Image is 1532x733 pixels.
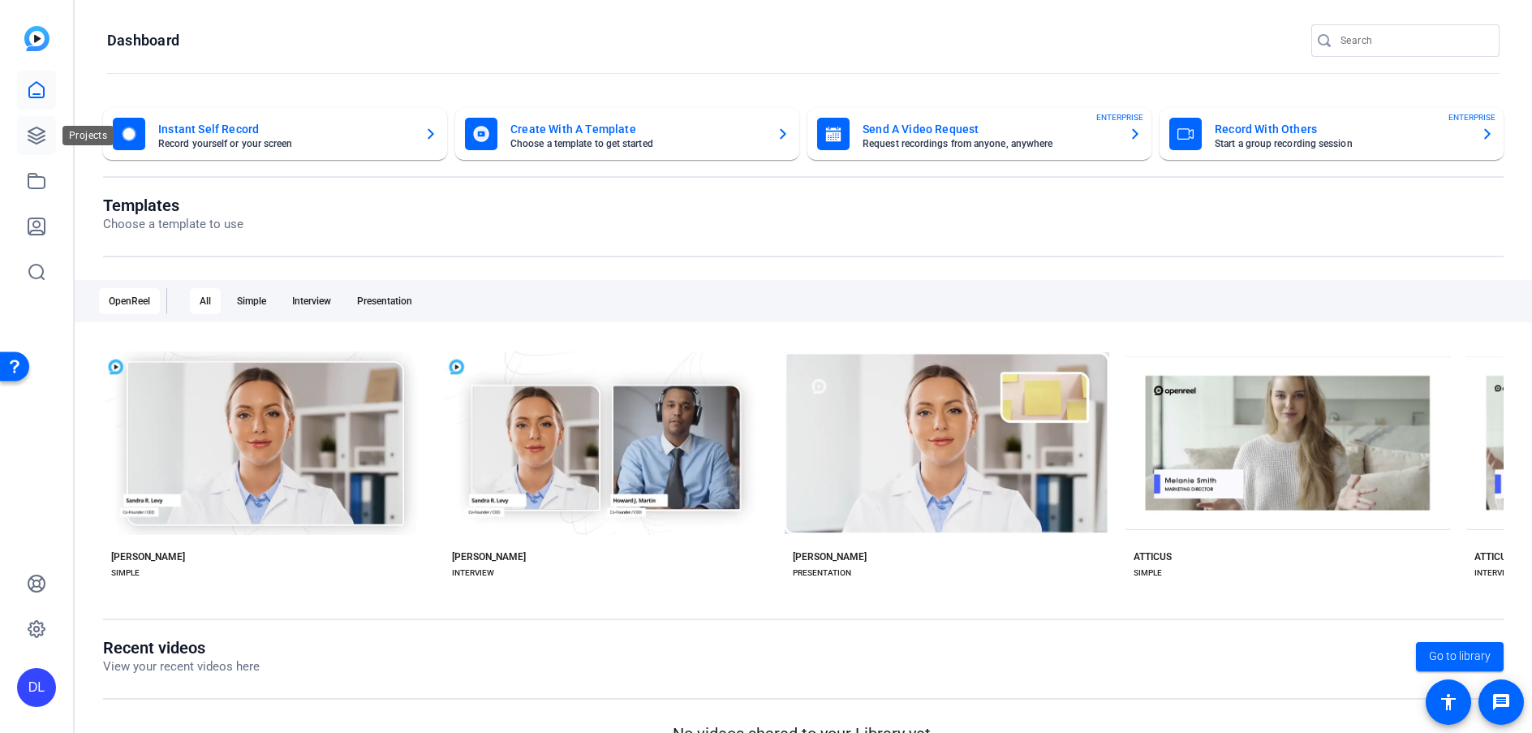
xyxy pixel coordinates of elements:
[510,139,764,149] mat-card-subtitle: Choose a template to get started
[227,288,276,314] div: Simple
[1134,567,1162,580] div: SIMPLE
[111,567,140,580] div: SIMPLE
[793,567,851,580] div: PRESENTATION
[1134,550,1172,563] div: ATTICUS
[158,119,411,139] mat-card-title: Instant Self Record
[863,139,1116,149] mat-card-subtitle: Request recordings from anyone, anywhere
[282,288,341,314] div: Interview
[62,126,114,145] div: Projects
[1215,139,1468,149] mat-card-subtitle: Start a group recording session
[1215,119,1468,139] mat-card-title: Record With Others
[103,215,243,234] p: Choose a template to use
[452,567,494,580] div: INTERVIEW
[17,668,56,707] div: DL
[793,550,867,563] div: [PERSON_NAME]
[158,139,411,149] mat-card-subtitle: Record yourself or your screen
[103,108,447,160] button: Instant Self RecordRecord yourself or your screen
[103,658,260,676] p: View your recent videos here
[111,550,185,563] div: [PERSON_NAME]
[1439,692,1458,712] mat-icon: accessibility
[107,31,179,50] h1: Dashboard
[1474,550,1513,563] div: ATTICUS
[347,288,422,314] div: Presentation
[1160,108,1504,160] button: Record With OthersStart a group recording sessionENTERPRISE
[1340,31,1487,50] input: Search
[99,288,160,314] div: OpenReel
[1448,111,1495,123] span: ENTERPRISE
[1429,648,1491,665] span: Go to library
[103,638,260,658] h1: Recent videos
[103,196,243,215] h1: Templates
[1416,642,1504,671] a: Go to library
[863,119,1116,139] mat-card-title: Send A Video Request
[807,108,1151,160] button: Send A Video RequestRequest recordings from anyone, anywhereENTERPRISE
[24,26,49,51] img: blue-gradient.svg
[1491,692,1511,712] mat-icon: message
[452,550,526,563] div: [PERSON_NAME]
[455,108,799,160] button: Create With A TemplateChoose a template to get started
[510,119,764,139] mat-card-title: Create With A Template
[1096,111,1143,123] span: ENTERPRISE
[1474,567,1517,580] div: INTERVIEW
[190,288,221,314] div: All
